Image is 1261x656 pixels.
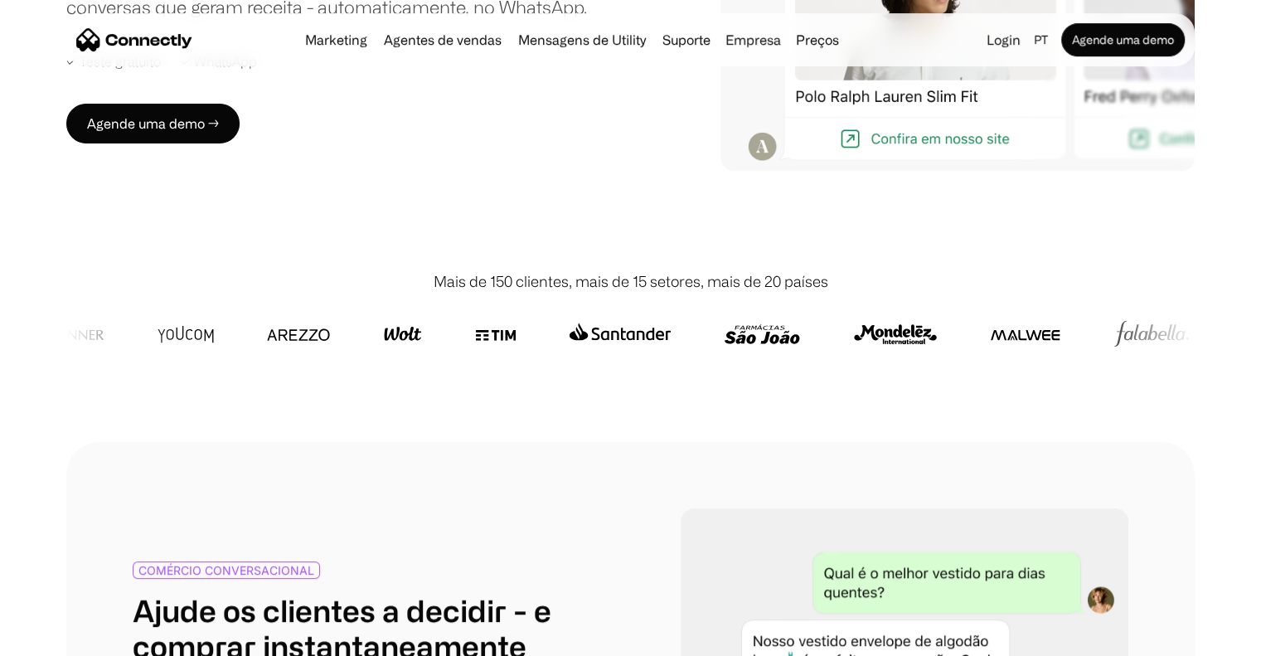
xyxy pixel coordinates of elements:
[656,33,717,46] a: Suporte
[138,564,314,576] div: COMÉRCIO CONVERSACIONAL
[1061,23,1185,56] a: Agende uma demo
[720,28,786,51] div: Empresa
[1034,28,1048,51] div: pt
[33,627,99,650] ul: Language list
[66,104,240,143] a: Agende uma demo →
[1027,28,1058,51] div: pt
[298,33,374,46] a: Marketing
[17,625,99,650] aside: Language selected: Português (Brasil)
[377,33,508,46] a: Agentes de vendas
[980,28,1027,51] a: Login
[434,270,828,293] div: Mais de 150 clientes, mais de 15 setores, mais de 20 países
[512,33,652,46] a: Mensagens de Utility
[789,33,846,46] a: Preços
[76,27,192,52] a: home
[725,28,781,51] div: Empresa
